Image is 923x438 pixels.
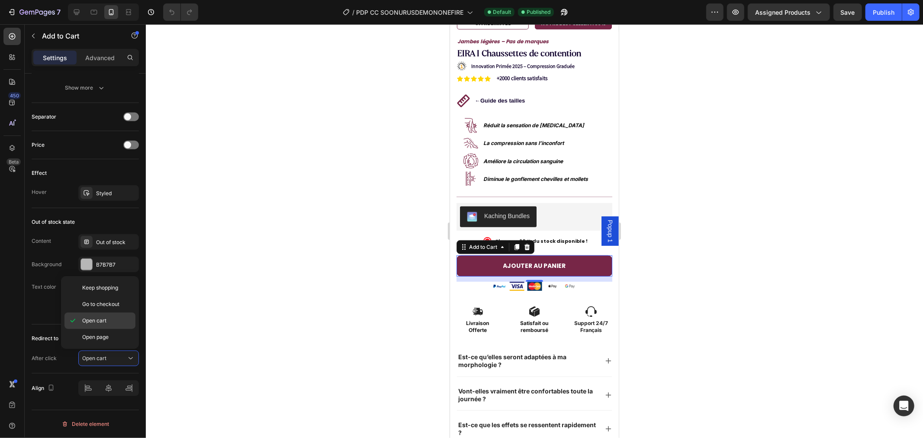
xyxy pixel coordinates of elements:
[42,31,116,41] p: Add to Cart
[32,302,139,317] button: Show more
[32,354,57,362] div: After click
[96,238,137,246] div: Out of stock
[82,284,118,292] span: Keep shopping
[85,53,115,62] p: Advanced
[32,80,139,96] button: Show more
[873,8,894,17] div: Publish
[82,300,119,308] span: Go to checkout
[841,9,855,16] span: Save
[755,8,810,17] span: Assigned Products
[163,3,198,21] div: Undo/Redo
[32,383,56,394] div: Align
[65,84,106,92] div: Show more
[32,237,51,245] div: Content
[356,8,463,17] span: PDP CC SOONURUSDEMONONEFIRE
[32,283,56,291] div: Text color
[57,7,61,17] p: 7
[32,141,45,149] div: Price
[748,3,830,21] button: Assigned Products
[833,3,862,21] button: Save
[32,417,139,431] button: Delete element
[450,24,619,438] iframe: Design area
[32,218,75,226] div: Out of stock state
[96,190,137,197] div: Styled
[32,113,56,121] div: Separator
[865,3,902,21] button: Publish
[894,396,914,416] div: Open Intercom Messenger
[96,261,137,269] div: B7B7B7
[82,317,106,325] span: Open cart
[527,8,550,16] span: Published
[32,169,47,177] div: Effect
[78,351,139,366] button: Open cart
[32,188,47,196] div: Hover
[352,8,354,17] span: /
[82,333,109,341] span: Open page
[32,261,61,268] div: Background
[6,158,21,165] div: Beta
[3,3,64,21] button: 7
[8,92,21,99] div: 450
[82,355,106,361] span: Open cart
[493,8,511,16] span: Default
[61,419,109,429] div: Delete element
[43,53,67,62] p: Settings
[32,335,58,342] div: Redirect to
